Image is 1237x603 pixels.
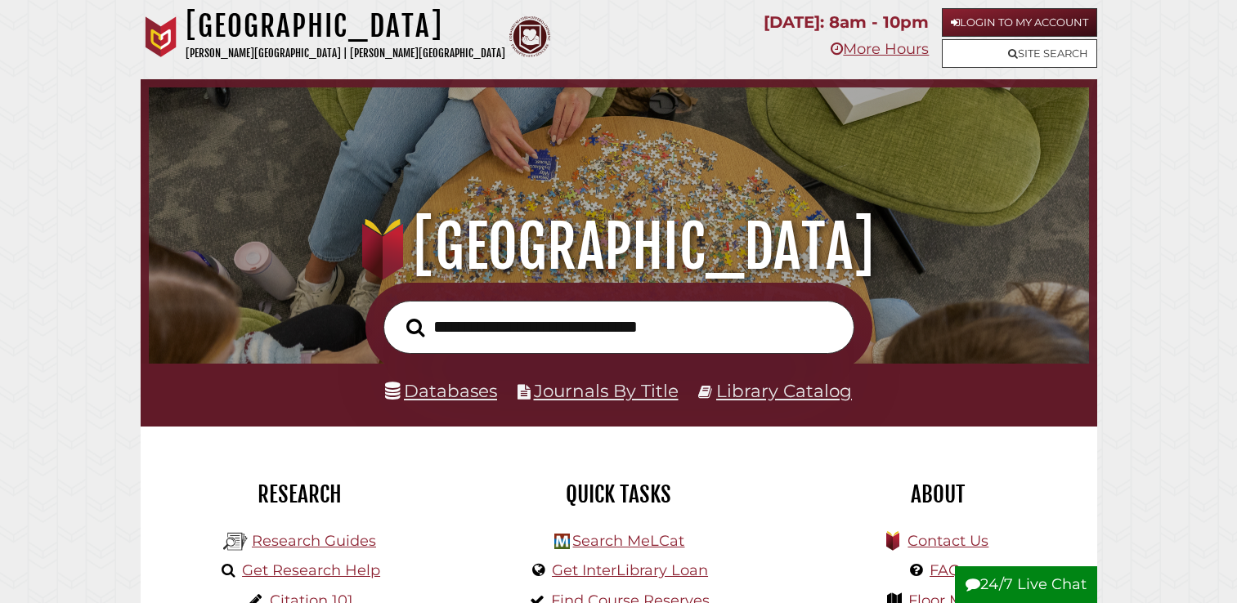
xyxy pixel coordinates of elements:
img: Hekman Library Logo [554,534,570,549]
a: Login to My Account [942,8,1097,37]
a: Databases [385,380,497,401]
h1: [GEOGRAPHIC_DATA] [186,8,505,44]
a: Journals By Title [534,380,679,401]
h2: About [791,480,1085,508]
h2: Quick Tasks [472,480,766,508]
a: FAQs [930,561,968,579]
a: Get InterLibrary Loan [552,561,708,579]
a: Search MeLCat [572,532,684,550]
p: [DATE]: 8am - 10pm [764,8,929,37]
img: Calvin Theological Seminary [509,16,550,57]
h1: [GEOGRAPHIC_DATA] [167,211,1070,283]
a: Get Research Help [242,561,380,579]
img: Hekman Library Logo [223,529,248,554]
a: Research Guides [252,532,376,550]
h2: Research [153,480,447,508]
a: Site Search [942,39,1097,68]
a: Library Catalog [716,380,852,401]
p: [PERSON_NAME][GEOGRAPHIC_DATA] | [PERSON_NAME][GEOGRAPHIC_DATA] [186,44,505,63]
a: Contact Us [908,532,988,550]
a: More Hours [831,40,929,58]
button: Search [398,314,433,342]
i: Search [406,317,424,337]
img: Calvin University [141,16,182,57]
